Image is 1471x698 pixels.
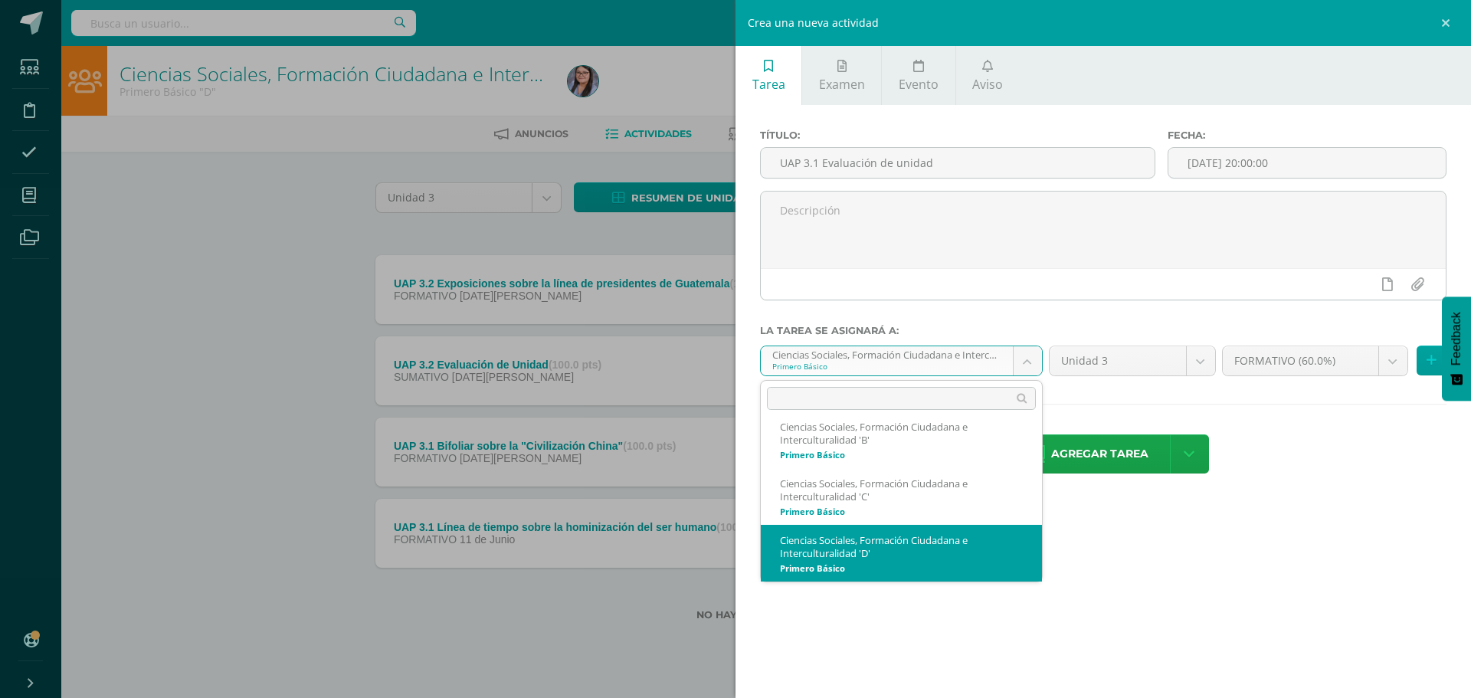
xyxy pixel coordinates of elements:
[780,421,1023,447] div: Ciencias Sociales, Formación Ciudadana e Interculturalidad 'B'
[780,507,1023,516] div: Primero Básico
[780,564,1023,572] div: Primero Básico
[780,534,1023,560] div: Ciencias Sociales, Formación Ciudadana e Interculturalidad 'D'
[780,451,1023,459] div: Primero Básico
[780,477,1023,503] div: Ciencias Sociales, Formación Ciudadana e Interculturalidad 'C'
